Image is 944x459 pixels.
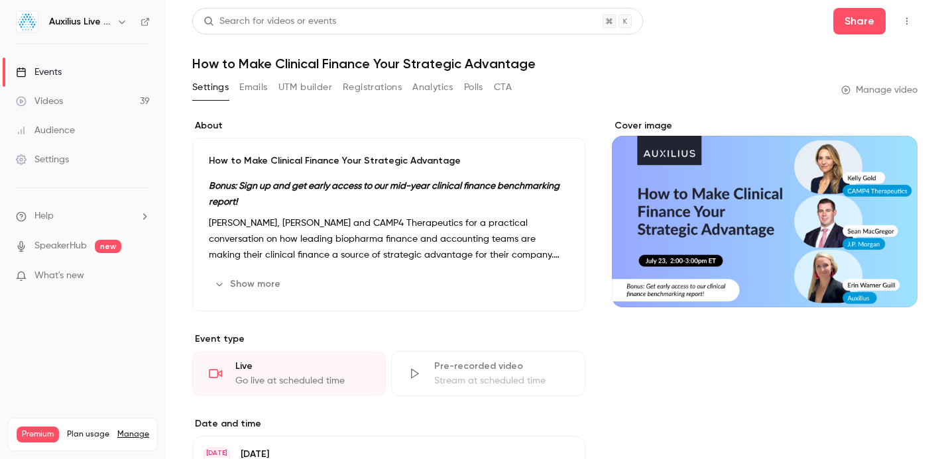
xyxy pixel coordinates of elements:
[67,429,109,440] span: Plan usage
[278,77,332,98] button: UTM builder
[192,332,585,346] p: Event type
[117,429,149,440] a: Manage
[434,360,568,373] div: Pre-recorded video
[16,209,150,223] li: help-dropdown-opener
[412,77,453,98] button: Analytics
[209,274,288,295] button: Show more
[17,11,38,32] img: Auxilius Live Sessions
[209,181,560,207] strong: Bonus: Sign up and get early access to our mid-year clinical finance benchmarking report!
[209,215,569,263] p: [PERSON_NAME], [PERSON_NAME] and CAMP4 Therapeutics for a practical conversation on how leading b...
[192,119,585,132] label: About
[134,270,150,282] iframe: Noticeable Trigger
[49,15,111,28] h6: Auxilius Live Sessions
[192,77,229,98] button: Settings
[34,269,84,283] span: What's new
[16,66,62,79] div: Events
[16,124,75,137] div: Audience
[204,15,336,28] div: Search for videos or events
[239,77,267,98] button: Emails
[34,239,87,253] a: SpeakerHub
[34,209,54,223] span: Help
[16,95,63,108] div: Videos
[95,240,121,253] span: new
[235,360,369,373] div: Live
[192,417,585,431] label: Date and time
[17,427,59,442] span: Premium
[235,374,369,387] div: Go live at scheduled time
[16,153,69,166] div: Settings
[391,351,585,396] div: Pre-recorded videoStream at scheduled time
[192,351,386,396] div: LiveGo live at scheduled time
[612,119,917,307] section: Cover image
[494,77,512,98] button: CTA
[464,77,483,98] button: Polls
[612,119,917,132] label: Cover image
[343,77,402,98] button: Registrations
[192,56,917,72] h1: How to Make Clinical Finance Your Strategic Advantage
[841,83,917,97] a: Manage video
[209,154,569,168] p: How to Make Clinical Finance Your Strategic Advantage
[434,374,568,387] div: Stream at scheduled time
[205,448,229,458] div: [DATE]
[833,8,886,34] button: Share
